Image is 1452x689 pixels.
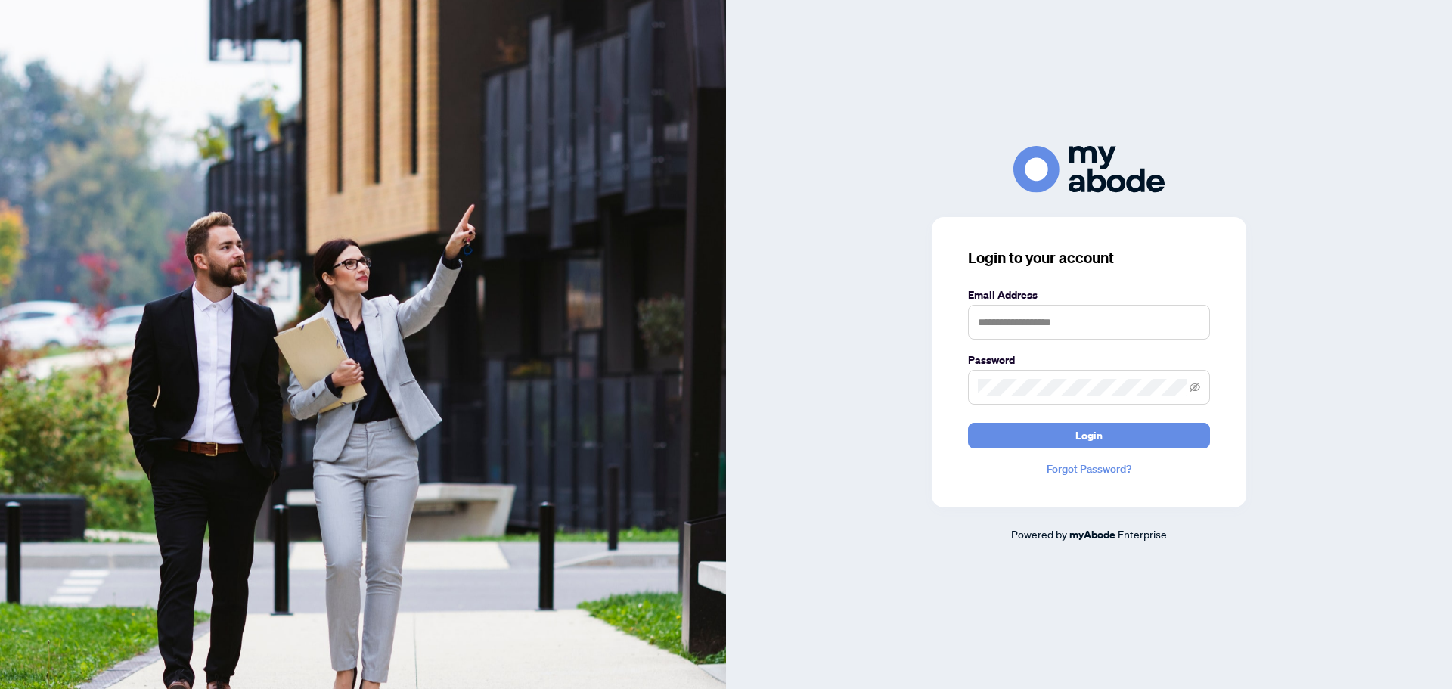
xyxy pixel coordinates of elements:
[1075,424,1103,448] span: Login
[1190,382,1200,393] span: eye-invisible
[1118,527,1167,541] span: Enterprise
[968,461,1210,477] a: Forgot Password?
[968,423,1210,448] button: Login
[968,352,1210,368] label: Password
[1069,526,1115,543] a: myAbode
[968,287,1210,303] label: Email Address
[1011,527,1067,541] span: Powered by
[1013,146,1165,192] img: ma-logo
[968,247,1210,268] h3: Login to your account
